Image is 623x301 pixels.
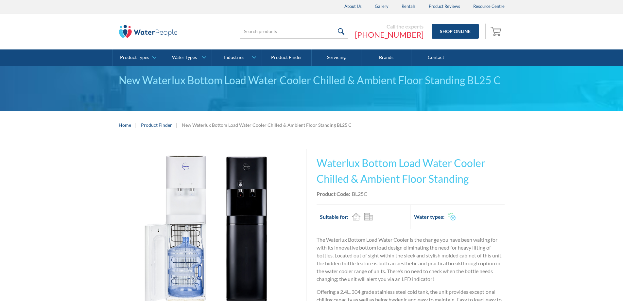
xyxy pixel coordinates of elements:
a: Industries [212,49,261,66]
div: BL25C [352,190,367,198]
h1: Waterlux Bottom Load Water Cooler Chilled & Ambient Floor Standing [317,155,505,187]
div: New Waterlux Bottom Load Water Cooler Chilled & Ambient Floor Standing BL25 C [119,72,505,88]
div: Industries [224,55,244,60]
p: The Waterlux Bottom Load Water Cooler is the change you have been waiting for with its innovative... [317,236,505,283]
div: Call the experts [355,23,424,30]
div: New Waterlux Bottom Load Water Cooler Chilled & Ambient Floor Standing BL25 C [182,122,352,128]
a: Brands [361,49,411,66]
div: | [134,121,138,129]
a: Product Types [112,49,162,66]
div: | [175,121,179,129]
img: The Water People [119,25,178,38]
div: Product Types [120,55,149,60]
input: Search products [240,24,348,39]
a: Shop Online [432,24,479,39]
h2: Water types: [414,213,444,221]
a: Product Finder [141,122,172,128]
a: [PHONE_NUMBER] [355,30,424,40]
a: Product Finder [262,49,312,66]
img: shopping cart [491,26,503,36]
a: Water Types [162,49,212,66]
a: Servicing [312,49,361,66]
a: Home [119,122,131,128]
h2: Suitable for: [320,213,348,221]
strong: Product Code: [317,191,350,197]
a: Contact [411,49,461,66]
a: Open empty cart [489,24,505,39]
div: Water Types [172,55,197,60]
